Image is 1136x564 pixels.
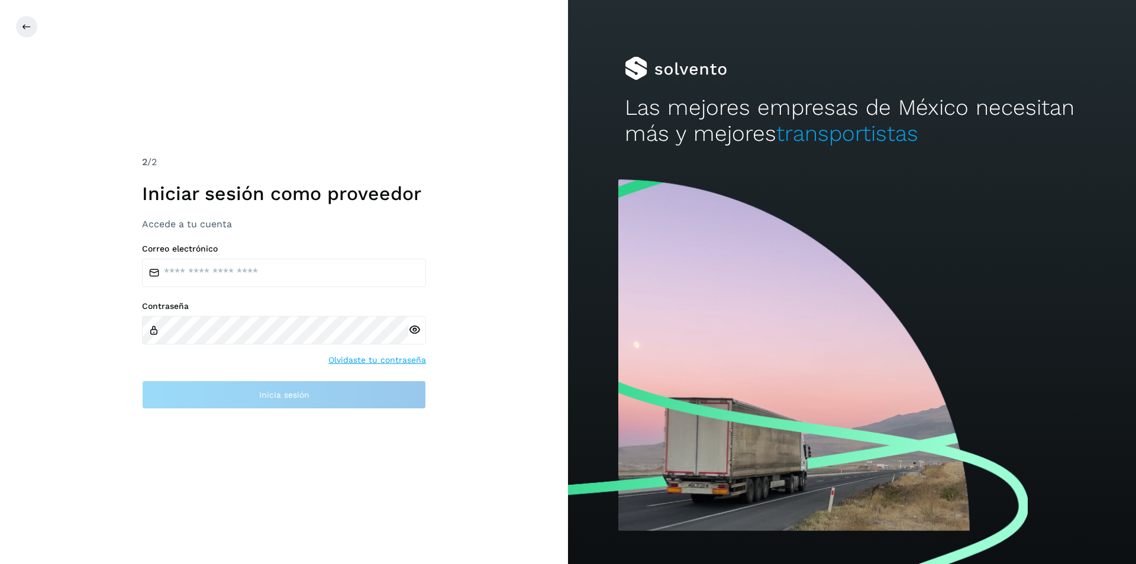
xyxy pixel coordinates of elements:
[625,95,1079,147] h2: Las mejores empresas de México necesitan más y mejores
[142,381,426,409] button: Inicia sesión
[142,301,426,311] label: Contraseña
[259,391,309,399] span: Inicia sesión
[142,218,426,230] h3: Accede a tu cuenta
[142,156,147,167] span: 2
[142,244,426,254] label: Correo electrónico
[328,354,426,366] a: Olvidaste tu contraseña
[142,155,426,169] div: /2
[142,182,426,205] h1: Iniciar sesión como proveedor
[776,121,918,146] span: transportistas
